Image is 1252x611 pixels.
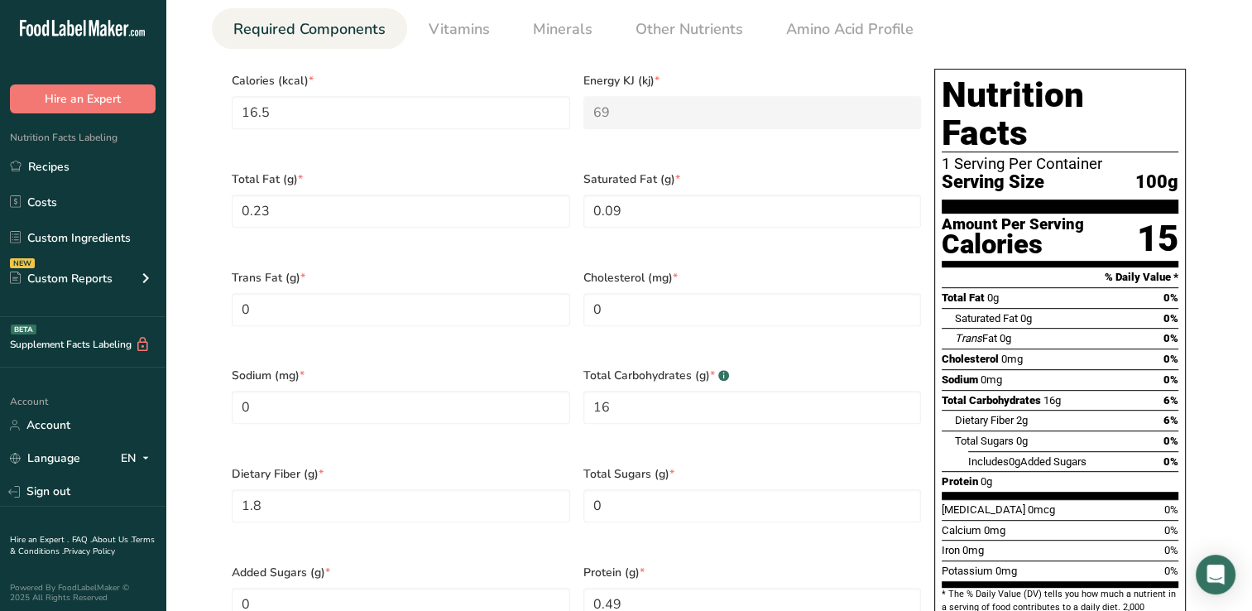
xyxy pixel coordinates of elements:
span: 0% [1163,435,1178,447]
span: 16g [1043,394,1061,407]
span: Other Nutrients [636,18,743,41]
span: 2g [1016,414,1028,426]
span: 0g [981,475,992,488]
span: Dietary Fiber [955,414,1014,426]
a: Hire an Expert . [10,534,69,546]
span: 0% [1163,353,1178,365]
span: 0mg [995,565,1017,577]
span: 0g [1020,312,1032,325]
span: Total Fat (g) [232,171,570,188]
span: Cholesterol (mg) [583,269,922,286]
div: NEW [10,258,35,268]
span: 0% [1163,291,1178,304]
div: Calories [942,233,1084,257]
span: 0g [1009,455,1020,468]
span: Added Sugars (g) [232,564,570,581]
div: Open Intercom Messenger [1196,555,1235,594]
span: Vitamins [429,18,490,41]
span: 0% [1164,503,1178,516]
div: Custom Reports [10,270,113,287]
div: EN [121,449,156,469]
span: 0% [1164,524,1178,536]
div: 1 Serving Per Container [942,156,1178,172]
span: 0% [1163,332,1178,344]
span: 0g [987,291,999,304]
a: Privacy Policy [64,546,115,557]
span: [MEDICAL_DATA] [942,503,1025,516]
span: Protein [942,475,978,488]
span: Fat [955,332,997,344]
span: 0g [1000,332,1011,344]
button: Hire an Expert [10,84,156,113]
span: Saturated Fat (g) [583,171,922,188]
h1: Nutrition Facts [942,76,1178,152]
span: 0mg [984,524,1005,536]
span: 0% [1163,373,1178,386]
span: Minerals [533,18,592,41]
span: 0mcg [1028,503,1055,516]
span: Potassium [942,565,993,577]
a: Language [10,444,80,473]
span: Sodium [942,373,978,386]
span: 0mg [962,544,984,556]
span: Total Carbohydrates (g) [583,367,922,384]
span: Iron [942,544,960,556]
span: Total Fat [942,291,985,304]
span: 6% [1163,394,1178,407]
span: Protein (g) [583,564,922,581]
span: 0mg [981,373,1002,386]
span: Total Carbohydrates [942,394,1041,407]
div: Powered By FoodLabelMaker © 2025 All Rights Reserved [10,583,156,603]
i: Trans [955,332,982,344]
span: 0mg [1001,353,1023,365]
span: Includes Added Sugars [968,455,1087,468]
span: Calories (kcal) [232,72,570,89]
span: 6% [1163,414,1178,426]
span: 0% [1164,565,1178,577]
span: Trans Fat (g) [232,269,570,286]
span: Total Sugars [955,435,1014,447]
div: Amount Per Serving [942,217,1084,233]
span: 0% [1163,455,1178,468]
span: Amino Acid Profile [786,18,914,41]
div: 15 [1137,217,1178,261]
a: FAQ . [72,534,92,546]
span: 0% [1163,312,1178,325]
span: 100g [1135,172,1178,193]
span: Required Components [233,18,386,41]
a: About Us . [92,534,132,546]
span: 0g [1016,435,1028,447]
span: 0% [1164,544,1178,556]
span: Energy KJ (kj) [583,72,922,89]
span: Cholesterol [942,353,999,365]
div: BETA [11,325,36,334]
span: Calcium [942,524,981,536]
section: % Daily Value * [942,267,1178,287]
span: Saturated Fat [955,312,1018,325]
span: Sodium (mg) [232,367,570,384]
span: Dietary Fiber (g) [232,465,570,483]
span: Serving Size [942,172,1044,193]
span: Total Sugars (g) [583,465,922,483]
a: Terms & Conditions . [10,534,155,557]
